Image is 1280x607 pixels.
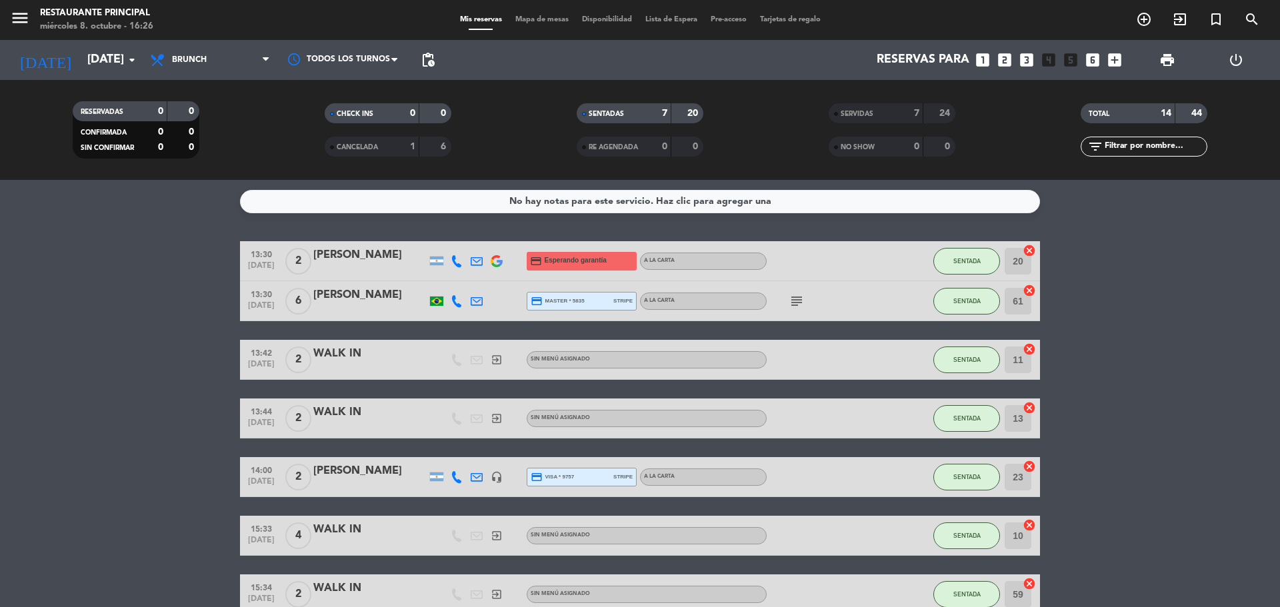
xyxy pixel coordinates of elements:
span: CHECK INS [337,111,373,117]
strong: 0 [693,142,701,151]
button: SENTADA [933,346,1000,373]
button: menu [10,8,30,33]
span: Sin menú asignado [531,356,590,362]
span: SENTADA [953,297,981,304]
i: looks_3 [1018,51,1035,69]
span: SENTADA [953,414,981,422]
strong: 24 [939,109,953,118]
span: Sin menú asignado [531,532,590,538]
span: SENTADA [953,473,981,480]
span: [DATE] [245,477,278,492]
strong: 14 [1161,109,1171,118]
i: exit_to_app [491,530,503,542]
i: looks_4 [1040,51,1057,69]
i: looks_two [996,51,1013,69]
span: 14:00 [245,462,278,477]
strong: 0 [189,127,197,137]
span: 15:34 [245,579,278,594]
span: 13:42 [245,344,278,360]
strong: 0 [410,109,415,118]
i: cancel [1023,244,1036,257]
strong: 44 [1191,109,1205,118]
i: subject [789,293,805,309]
span: A LA CARTA [644,298,675,303]
strong: 7 [662,109,667,118]
i: cancel [1023,518,1036,532]
i: looks_5 [1062,51,1079,69]
span: 15:33 [245,520,278,536]
span: Pre-acceso [704,16,753,23]
span: 13:30 [245,246,278,261]
span: NO SHOW [841,144,875,151]
span: SERVIDAS [841,111,873,117]
span: SENTADA [953,532,981,539]
i: [DATE] [10,45,81,75]
span: 2 [285,464,311,490]
span: master * 5835 [531,295,585,307]
span: Tarjetas de regalo [753,16,827,23]
strong: 0 [158,107,163,116]
span: SIN CONFIRMAR [81,145,134,151]
span: stripe [613,472,633,481]
span: [DATE] [245,261,278,277]
i: looks_6 [1084,51,1101,69]
span: Lista de Espera [639,16,704,23]
span: stripe [613,297,633,305]
span: SENTADA [953,356,981,363]
span: 2 [285,248,311,275]
span: print [1159,52,1175,68]
strong: 0 [158,127,163,137]
i: looks_one [974,51,991,69]
i: filter_list [1087,139,1103,155]
div: Restaurante Principal [40,7,153,20]
span: Reservas para [877,53,969,67]
div: No hay notas para este servicio. Haz clic para agregar una [509,194,771,209]
button: SENTADA [933,288,1000,314]
span: 6 [285,288,311,314]
strong: 6 [441,142,449,151]
span: [DATE] [245,536,278,551]
i: exit_to_app [1172,11,1188,27]
button: SENTADA [933,248,1000,275]
i: exit_to_app [491,412,503,424]
span: SENTADA [953,257,981,265]
span: [DATE] [245,301,278,316]
div: WALK IN [313,521,427,538]
span: Sin menú asignado [531,591,590,596]
strong: 0 [158,143,163,152]
button: SENTADA [933,464,1000,490]
div: miércoles 8. octubre - 16:26 [40,20,153,33]
div: LOG OUT [1201,40,1270,80]
div: [PERSON_NAME] [313,462,427,480]
span: A LA CARTA [644,258,675,263]
span: [DATE] [245,418,278,434]
i: menu [10,8,30,28]
span: Brunch [172,55,207,65]
span: CANCELADA [337,144,378,151]
button: SENTADA [933,522,1000,549]
span: Disponibilidad [575,16,639,23]
span: Esperando garantía [545,255,607,266]
span: 2 [285,346,311,373]
i: cancel [1023,342,1036,356]
i: credit_card [531,295,543,307]
input: Filtrar por nombre... [1103,139,1207,154]
span: 2 [285,405,311,432]
span: SENTADAS [589,111,624,117]
div: [PERSON_NAME] [313,247,427,264]
strong: 20 [687,109,701,118]
i: credit_card [530,255,542,267]
span: 13:44 [245,403,278,418]
div: WALK IN [313,345,427,362]
i: arrow_drop_down [124,52,140,68]
i: exit_to_app [491,588,503,600]
strong: 0 [914,142,919,151]
i: add_box [1106,51,1123,69]
i: cancel [1023,401,1036,414]
span: Sin menú asignado [531,415,590,420]
span: RESERVADAS [81,109,123,115]
div: WALK IN [313,580,427,597]
span: TOTAL [1089,111,1109,117]
strong: 7 [914,109,919,118]
span: CONFIRMADA [81,129,127,136]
